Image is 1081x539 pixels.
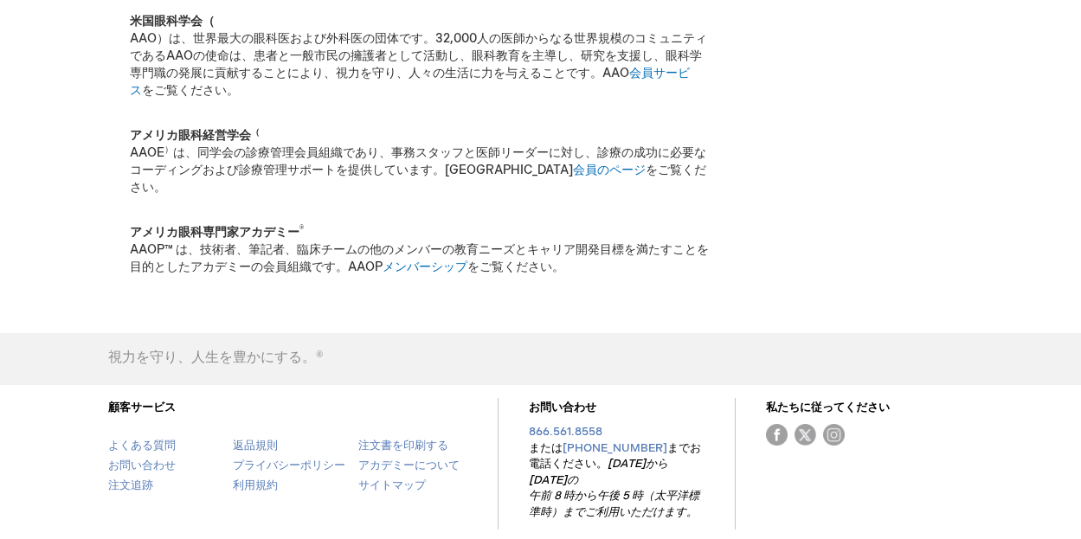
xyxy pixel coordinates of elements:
[251,127,260,138] font: （
[130,225,299,240] font: アメリカ眼科専門家アカデミー
[358,459,460,472] a: アカデミーについて
[130,145,164,160] font: AAOE
[766,401,890,414] font: 私たちに従ってください
[130,66,690,98] a: 会員サービス
[130,14,215,29] font: 米国眼科学会（
[529,457,668,487] font: [DATE]から[DATE]の
[529,489,699,519] font: 午前 8 時から午後 5 時（太平洋標準時）までご利用いただけます。
[529,401,596,414] a: お問い合わせ
[299,224,304,234] font: ®
[142,83,239,98] font: をご覧ください。
[529,425,602,439] a: 866.561.8558
[795,424,816,446] img: ツイッター
[130,242,709,274] font: AAOP™ は、技術者、筆記者、臨床チームの他のメンバーの教育ニーズとキャリア開発目標を満たすことを目的としたアカデミーの会員組織です。AAOP
[233,478,278,492] a: 利用規約
[164,144,173,155] font: ）
[467,260,564,274] font: をご覧ください。
[563,441,667,455] a: [PHONE_NUMBER]
[108,459,176,472] a: お問い合わせ
[573,163,646,177] a: 会員のページ
[130,128,251,143] font: アメリカ眼科経営学会
[108,478,153,492] a: 注文追跡
[130,31,707,80] font: AAO）は、世界最大の眼科医および外科医の団体です。32,000人の医師からなる世界規模のコミュニティであるAAOの使命は、患者と一般市民の擁護者として活動し、眼科教育を主導し、研究を支援し、眼...
[108,401,176,414] a: 顧客サービス
[130,145,706,177] font: は、同学会の診療管理会員組織であり、事務スタッフと医師リーダーに対し、診療の成功に必要なコーディングおよび診療管理サポートを提供しています。[GEOGRAPHIC_DATA]
[823,424,845,446] img: インスタグラム
[233,439,278,452] a: 返品規則
[766,424,788,446] img: フェイスブック
[383,260,467,274] a: メンバーシップ
[529,441,563,455] font: または
[358,439,448,452] a: 注文書を印刷する
[529,441,701,472] font: までお電話ください。
[108,350,323,366] font: 視力を守り、人生を豊かにする。®
[358,478,426,492] a: サイトマップ
[108,439,176,452] a: よくある質問
[233,459,345,472] a: プライバシーポリシー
